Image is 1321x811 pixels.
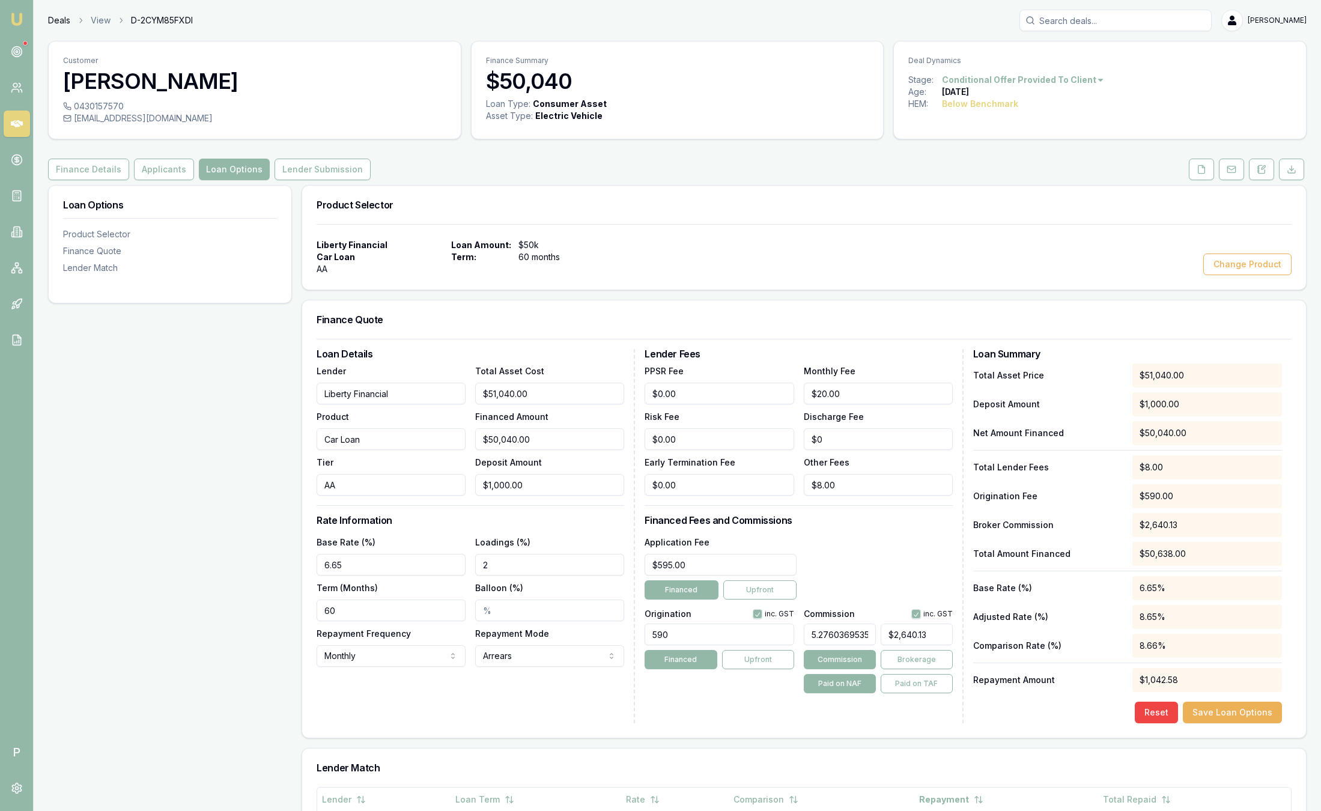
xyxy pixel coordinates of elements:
h3: Loan Summary [973,349,1282,359]
label: Product [317,412,349,422]
button: Lender Submission [275,159,371,180]
div: 8.65% [1132,605,1282,629]
h3: Product Selector [317,200,1292,210]
div: HEM: [908,98,942,110]
p: Total Lender Fees [973,461,1123,473]
input: % [475,554,624,576]
div: $1,000.00 [1132,392,1282,416]
label: PPSR Fee [645,366,684,376]
button: Brokerage [881,650,953,669]
button: Comparison [733,789,798,810]
button: Paid on TAF [881,674,953,693]
input: $ [475,383,624,404]
h3: Loan Details [317,349,624,359]
div: $8.00 [1132,455,1282,479]
div: 8.66% [1132,634,1282,658]
nav: breadcrumb [48,14,193,26]
div: $590.00 [1132,484,1282,508]
p: Deposit Amount [973,398,1123,410]
div: 0430157570 [63,100,446,112]
button: Applicants [134,159,194,180]
h3: Lender Match [317,763,1292,773]
label: Other Fees [804,457,849,467]
h3: $50,040 [486,69,869,93]
a: View [91,14,111,26]
span: Liberty Financial [317,239,387,251]
span: AA [317,263,327,275]
p: Customer [63,56,446,65]
div: Age: [908,86,942,98]
div: $51,040.00 [1132,363,1282,387]
button: Financed [645,580,718,600]
label: Repayment Frequency [317,628,411,639]
input: % [804,624,876,645]
h3: Financed Fees and Commissions [645,515,952,525]
input: $ [645,383,794,404]
p: Origination Fee [973,490,1123,502]
label: Deposit Amount [475,457,542,467]
span: Loan Amount: [451,239,511,251]
h3: Loan Options [63,200,277,210]
button: Loan Options [199,159,270,180]
input: $ [475,474,624,496]
h3: Rate Information [317,515,624,525]
div: $2,640.13 [1132,513,1282,537]
div: Below Benchmark [942,98,1018,110]
label: Origination [645,610,691,618]
label: Application Fee [645,537,709,547]
button: Conditional Offer Provided To Client [942,74,1105,86]
div: [EMAIL_ADDRESS][DOMAIN_NAME] [63,112,446,124]
p: Total Amount Financed [973,548,1123,560]
button: Finance Details [48,159,129,180]
div: Stage: [908,74,942,86]
span: Car Loan [317,251,355,263]
a: Lender Submission [272,159,373,180]
a: Applicants [132,159,196,180]
label: Lender [317,366,346,376]
button: Rate [626,789,660,810]
label: Loadings (%) [475,537,530,547]
div: 6.65% [1132,576,1282,600]
label: Repayment Mode [475,628,549,639]
button: Financed [645,650,717,669]
input: $ [645,554,796,576]
span: Term: [451,251,511,263]
div: Consumer Asset [533,98,607,110]
div: Lender Match [63,262,277,274]
input: $ [645,474,794,496]
div: $1,042.58 [1132,668,1282,692]
input: $ [804,383,953,404]
label: Risk Fee [645,412,679,422]
div: [DATE] [942,86,969,98]
span: D-2CYM85FXDI [131,14,193,26]
a: Finance Details [48,159,132,180]
button: Upfront [723,580,797,600]
p: Finance Summary [486,56,869,65]
button: Upfront [722,650,794,669]
button: Loan Term [455,789,514,810]
button: Lender [322,789,366,810]
span: $50k [518,239,581,251]
img: emu-icon-u.png [10,12,24,26]
div: Electric Vehicle [535,110,603,122]
input: % [475,600,624,621]
button: Commission [804,650,876,669]
button: Total Repaid [1103,789,1171,810]
input: % [317,554,466,576]
div: Finance Quote [63,245,277,257]
a: Loan Options [196,159,272,180]
p: Total Asset Price [973,369,1123,381]
h3: Lender Fees [645,349,952,359]
label: Early Termination Fee [645,457,735,467]
button: Save Loan Options [1183,702,1282,723]
h3: [PERSON_NAME] [63,69,446,93]
input: $ [804,428,953,450]
input: $ [804,474,953,496]
div: inc. GST [911,609,953,619]
div: $50,040.00 [1132,421,1282,445]
label: Discharge Fee [804,412,864,422]
p: Base Rate (%) [973,582,1123,594]
label: Base Rate (%) [317,537,375,547]
p: Comparison Rate (%) [973,640,1123,652]
p: Adjusted Rate (%) [973,611,1123,623]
